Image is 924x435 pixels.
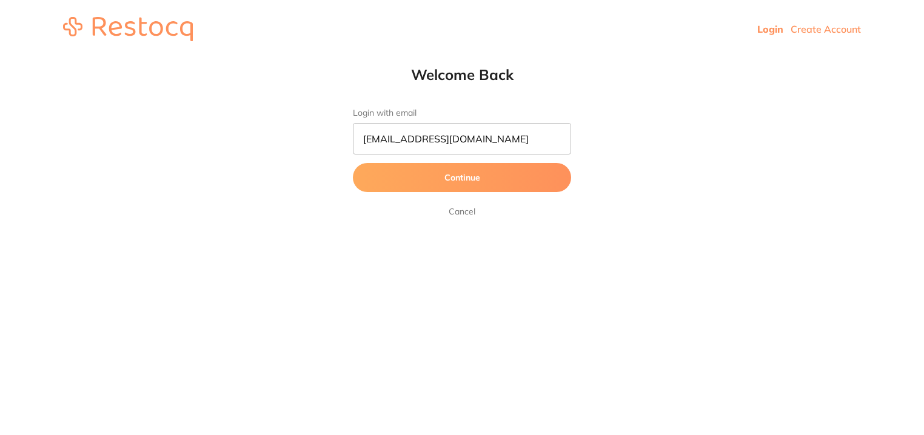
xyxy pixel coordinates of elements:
[757,23,783,35] a: Login
[446,204,478,219] a: Cancel
[791,23,861,35] a: Create Account
[353,108,571,118] label: Login with email
[63,17,193,41] img: restocq_logo.svg
[329,65,595,84] h1: Welcome Back
[353,163,571,192] button: Continue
